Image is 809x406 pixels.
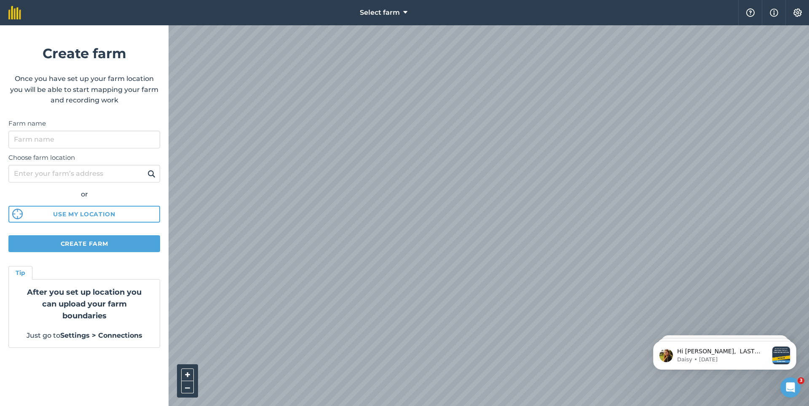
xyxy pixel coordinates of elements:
iframe: Intercom notifications message [640,324,809,383]
strong: Settings > Connections [60,331,142,339]
h1: Create farm [8,43,160,64]
label: Farm name [8,118,160,129]
img: svg+xml;base64,PHN2ZyB4bWxucz0iaHR0cDovL3d3dy53My5vcmcvMjAwMC9zdmciIHdpZHRoPSIxOSIgaGVpZ2h0PSIyNC... [147,169,155,179]
p: Once you have set up your farm location you will be able to start mapping your farm and recording... [8,73,160,106]
p: Just go to [19,330,150,341]
button: + [181,368,194,381]
span: 3 [798,377,804,384]
button: – [181,381,194,393]
input: Enter your farm’s address [8,165,160,183]
img: svg+xml;base64,PHN2ZyB4bWxucz0iaHR0cDovL3d3dy53My5vcmcvMjAwMC9zdmciIHdpZHRoPSIxNyIgaGVpZ2h0PSIxNy... [770,8,778,18]
strong: After you set up location you can upload your farm boundaries [27,288,142,320]
label: Choose farm location [8,153,160,163]
button: Use my location [8,206,160,223]
img: A question mark icon [745,8,755,17]
img: fieldmargin Logo [8,6,21,19]
h4: Tip [16,268,25,277]
img: A cog icon [793,8,803,17]
iframe: Intercom live chat [780,377,801,398]
div: or [8,189,160,200]
img: svg%3e [12,209,23,219]
input: Farm name [8,131,160,148]
span: Select farm [360,8,400,18]
button: Create farm [8,235,160,252]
